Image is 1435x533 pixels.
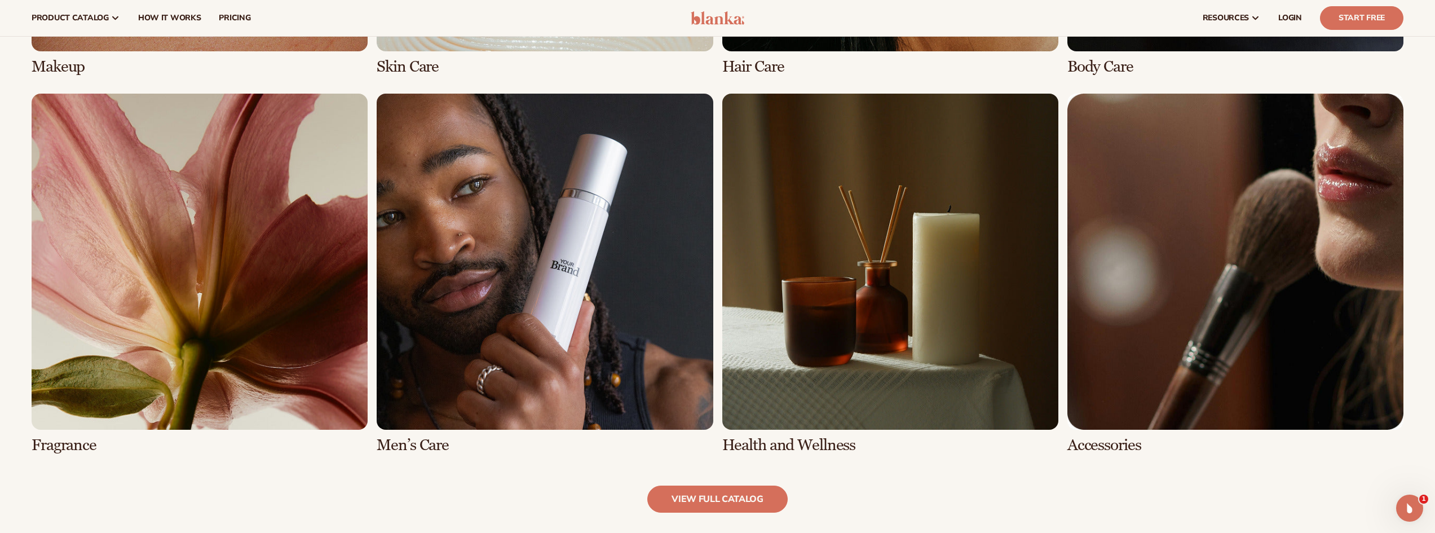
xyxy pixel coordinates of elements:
span: resources [1203,14,1249,23]
h3: Skin Care [377,58,713,76]
div: 8 / 8 [1067,94,1403,454]
span: How It Works [138,14,201,23]
span: LOGIN [1278,14,1302,23]
span: product catalog [32,14,109,23]
div: 5 / 8 [32,94,368,454]
span: pricing [219,14,250,23]
a: view full catalog [647,486,788,513]
a: Start Free [1320,6,1403,30]
h3: Makeup [32,58,368,76]
img: logo [691,11,744,25]
div: 7 / 8 [722,94,1058,454]
div: 6 / 8 [377,94,713,454]
h3: Hair Care [722,58,1058,76]
iframe: Intercom live chat [1396,495,1423,522]
span: 1 [1419,495,1428,504]
h3: Body Care [1067,58,1403,76]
